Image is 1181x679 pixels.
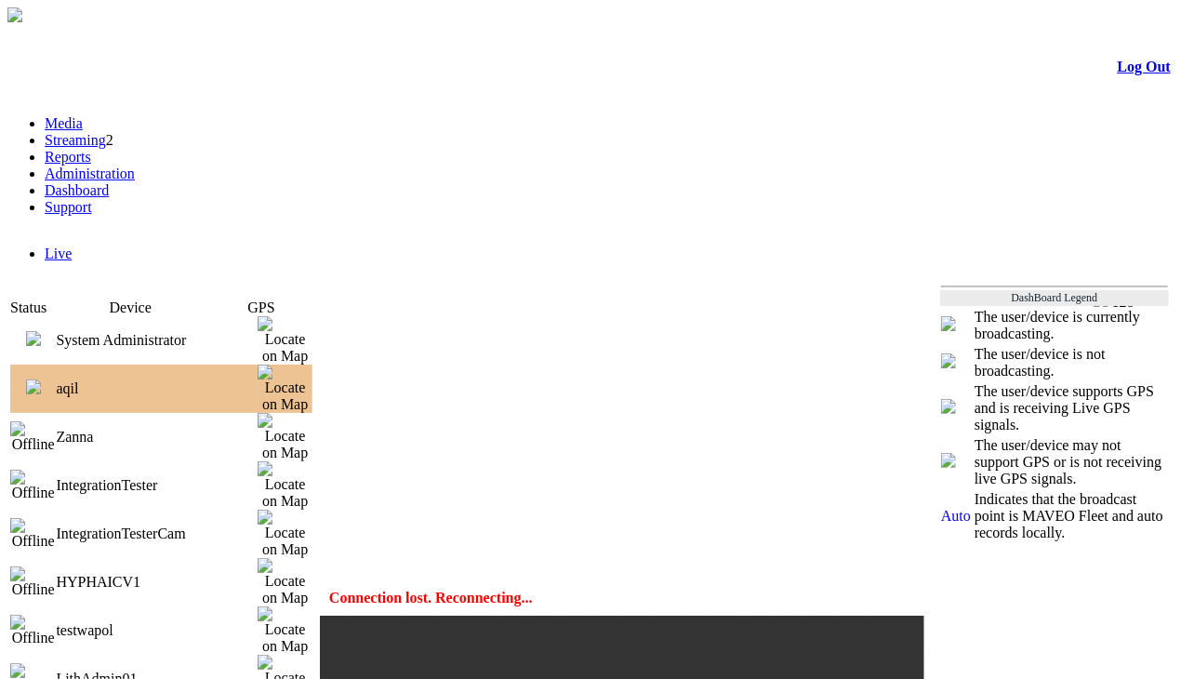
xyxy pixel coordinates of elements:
td: IntegrationTester [56,461,258,510]
a: Dashboard [45,182,109,198]
img: miniPlay.png [941,316,956,331]
img: Offline [10,615,56,646]
img: Locate on Map [258,461,312,510]
img: crosshair_blue.png [941,399,956,414]
img: Locate on Map [258,365,312,413]
img: Offline [10,566,56,598]
img: Locate on Map [258,316,312,365]
td: The user/device supports GPS and is receiving Live GPS signals. [974,382,1169,434]
td: Status [10,300,110,316]
td: IntegrationTesterCam [56,510,258,558]
td: HYPHAICV1 [56,558,258,606]
img: miniPlay.png [26,379,41,394]
a: Reports [45,149,91,165]
td: GPS [224,300,299,316]
a: Log Out [1118,59,1171,74]
img: miniNoPlay.png [941,353,956,368]
span: Auto [941,508,971,524]
td: The user/device is not broadcasting. [974,345,1169,380]
img: Offline [10,470,56,501]
span: 2 [106,132,113,148]
img: crosshair_gray.png [941,453,956,468]
td: Zanna [56,413,258,461]
td: The user/device may not support GPS or is not receiving live GPS signals. [974,436,1169,488]
a: Support [45,199,92,215]
img: Offline [10,518,56,550]
img: miniPlay.png [26,331,41,346]
img: Locate on Map [258,413,312,461]
img: Locate on Map [258,510,312,558]
td: testwapol [56,606,258,655]
span: Welcome, System Administrator (Administrator) [820,293,1056,307]
a: Streaming [45,132,106,148]
td: aqil [56,365,258,413]
img: Locate on Map [258,558,312,606]
td: Device [110,300,224,316]
td: DashBoard Legend [940,290,1169,306]
a: Media [45,115,83,131]
img: arrow-3.png [7,7,22,22]
img: Locate on Map [258,606,312,655]
td: System Administrator [56,316,258,365]
td: The user/device is currently broadcasting. [974,308,1169,343]
td: Indicates that the broadcast point is MAVEO Fleet and auto records locally. [974,490,1169,542]
a: Administration [45,166,135,181]
img: Offline [10,421,56,453]
div: Connection lost. Reconnecting... [329,590,915,606]
a: Live [45,246,72,261]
